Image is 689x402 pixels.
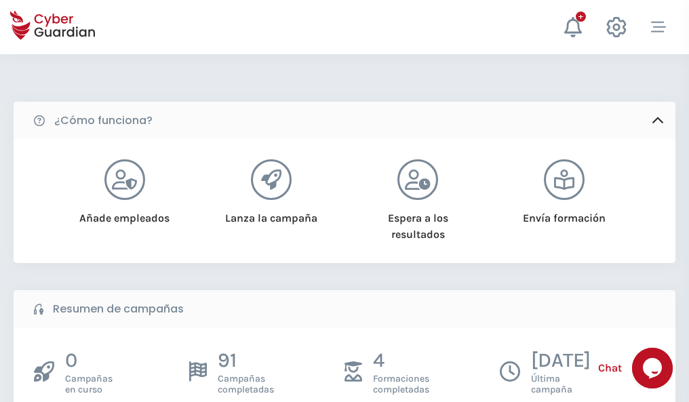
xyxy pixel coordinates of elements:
[53,301,184,317] b: Resumen de campañas
[218,374,274,395] span: Campañas completadas
[362,200,474,243] div: Espera a los resultados
[373,348,429,374] p: 4
[65,374,113,395] span: Campañas en curso
[218,348,274,374] p: 91
[632,348,675,388] iframe: chat widget
[509,200,621,226] div: Envía formación
[576,12,586,22] div: +
[215,200,327,226] div: Lanza la campaña
[68,200,180,226] div: Añade empleados
[65,348,113,374] p: 0
[54,113,153,129] b: ¿Cómo funciona?
[373,374,429,395] span: Formaciones completadas
[531,374,591,395] span: Última campaña
[598,360,622,376] span: Chat
[531,348,591,374] p: [DATE]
